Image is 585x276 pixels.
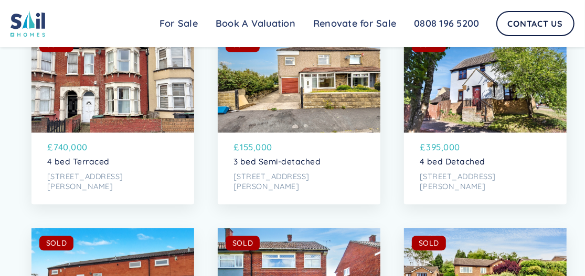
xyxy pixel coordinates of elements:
[47,172,178,192] p: [STREET_ADDRESS][PERSON_NAME]
[233,140,239,153] p: £
[404,29,567,205] a: SOLD£395,0004 bed Detached[STREET_ADDRESS][PERSON_NAME]
[54,140,88,153] p: 740,000
[427,140,461,153] p: 395,000
[420,140,426,153] p: £
[233,172,365,192] p: [STREET_ADDRESS][PERSON_NAME]
[304,13,405,34] a: Renovate for Sale
[47,157,178,167] p: 4 bed Terraced
[46,238,67,248] div: SOLD
[405,13,488,34] a: 0808 196 5200
[233,157,365,167] p: 3 bed Semi-detached
[419,238,440,248] div: SOLD
[218,29,380,205] a: SOLD£155,0003 bed Semi-detached[STREET_ADDRESS][PERSON_NAME]
[232,238,253,248] div: SOLD
[240,140,273,153] p: 155,000
[207,13,304,34] a: Book A Valuation
[496,11,575,36] a: Contact Us
[47,140,53,153] p: £
[420,157,551,167] p: 4 bed Detached
[420,172,551,192] p: [STREET_ADDRESS][PERSON_NAME]
[151,13,207,34] a: For Sale
[31,29,194,205] a: SOLD£740,0004 bed Terraced[STREET_ADDRESS][PERSON_NAME]
[10,10,45,37] img: sail home logo colored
